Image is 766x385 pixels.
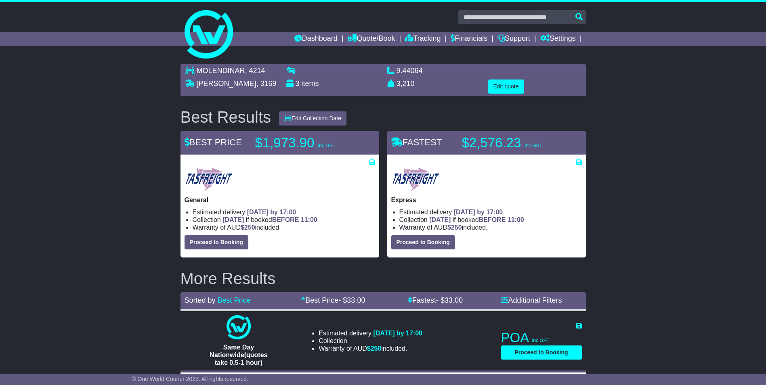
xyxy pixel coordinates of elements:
[451,224,462,231] span: 250
[193,216,375,224] li: Collection
[301,216,317,223] span: 11:00
[367,345,382,352] span: $
[193,208,375,216] li: Estimated delivery
[391,137,442,147] span: FASTEST
[371,345,382,352] span: 250
[479,216,506,223] span: BEFORE
[501,330,582,346] p: POA
[488,80,524,94] button: Edit quote
[222,216,244,223] span: [DATE]
[279,111,346,126] button: Edit Collection Date
[408,296,463,304] a: Fastest- $33.00
[399,216,582,224] li: Collection
[241,224,255,231] span: $
[445,296,463,304] span: 33.00
[294,32,338,46] a: Dashboard
[218,296,251,304] a: Best Price
[454,209,503,216] span: [DATE] by 17:00
[244,224,255,231] span: 250
[501,296,562,304] a: Additional Filters
[227,315,251,339] img: One World Courier: Same Day Nationwide(quotes take 0.5-1 hour)
[318,143,335,149] span: inc GST
[391,166,440,192] img: Tasfreight: Express
[397,67,423,75] span: 9.44064
[193,224,375,231] li: Warranty of AUD included.
[197,67,245,75] span: MOLENDINAR
[532,338,550,343] span: inc GST
[373,330,422,337] span: [DATE] by 17:00
[247,209,296,216] span: [DATE] by 17:00
[197,80,256,88] span: [PERSON_NAME]
[447,224,462,231] span: $
[132,376,248,382] span: © One World Courier 2025. All rights reserved.
[296,80,300,88] span: 3
[302,80,319,88] span: items
[319,329,422,337] li: Estimated delivery
[391,196,582,204] p: Express
[525,143,542,149] span: inc GST
[210,344,267,366] span: Same Day Nationwide(quotes take 0.5-1 hour)
[319,337,422,345] li: Collection
[222,216,317,223] span: if booked
[185,196,375,204] p: General
[405,32,441,46] a: Tracking
[429,216,524,223] span: if booked
[399,208,582,216] li: Estimated delivery
[255,135,356,151] p: $1,973.90
[185,296,216,304] span: Sorted by
[391,235,455,249] button: Proceed to Booking
[176,108,275,126] div: Best Results
[319,345,422,352] li: Warranty of AUD included.
[180,270,586,287] h2: More Results
[185,137,242,147] span: BEST PRICE
[436,296,463,304] span: - $
[399,224,582,231] li: Warranty of AUD included.
[347,32,395,46] a: Quote/Book
[245,67,265,75] span: , 4214
[397,80,415,88] span: 3,210
[272,216,299,223] span: BEFORE
[338,296,365,304] span: - $
[301,296,365,304] a: Best Price- $33.00
[347,296,365,304] span: 33.00
[256,80,277,88] span: , 3169
[185,235,248,249] button: Proceed to Booking
[429,216,451,223] span: [DATE]
[462,135,563,151] p: $2,576.23
[185,166,233,192] img: Tasfreight: General
[501,345,582,360] button: Proceed to Booking
[497,32,530,46] a: Support
[540,32,576,46] a: Settings
[451,32,487,46] a: Financials
[508,216,524,223] span: 11:00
